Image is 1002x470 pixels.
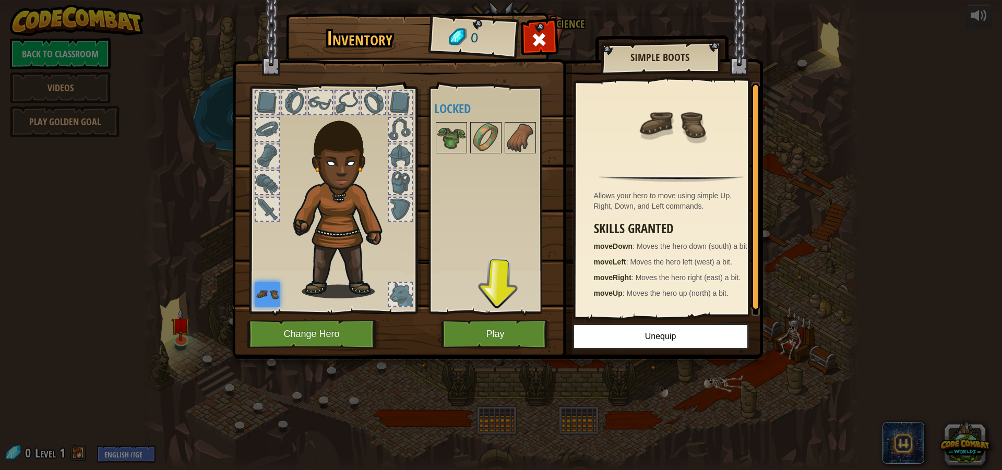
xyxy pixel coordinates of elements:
[630,258,732,266] span: Moves the hero left (west) a bit.
[611,52,709,63] h2: Simple Boots
[471,123,500,152] img: portrait.png
[594,190,755,211] div: Allows your hero to move using simple Up, Right, Down, and Left commands.
[631,273,636,282] span: :
[627,289,729,297] span: Moves the hero up (north) a bit.
[637,242,749,250] span: Moves the hero down (south) a bit.
[255,282,280,307] img: portrait.png
[594,222,755,236] h3: Skills Granted
[441,320,550,348] button: Play
[623,289,627,297] span: :
[289,106,401,298] img: raider_hair.png
[594,242,633,250] strong: moveDown
[594,289,623,297] strong: moveUp
[594,273,631,282] strong: moveRight
[594,258,626,266] strong: moveLeft
[437,123,466,152] img: portrait.png
[636,273,741,282] span: Moves the hero right (east) a bit.
[470,29,479,48] span: 0
[638,90,706,158] img: portrait.png
[599,175,744,182] img: hr.png
[434,102,565,115] h4: Locked
[247,320,379,348] button: Change Hero
[626,258,630,266] span: :
[506,123,535,152] img: portrait.png
[293,28,426,50] h1: Inventory
[572,323,749,350] button: Unequip
[633,242,637,250] span: :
